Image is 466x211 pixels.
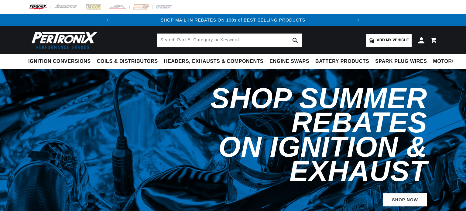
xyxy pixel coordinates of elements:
a: Add my vehicle [366,34,412,47]
button: Translation missing: en.sections.announcements.previous_announcement [102,14,114,26]
img: Pertronix [28,30,98,51]
summary: Engine Swaps [266,54,312,69]
span: Spark Plug Wires [375,58,427,65]
summary: Coils & Distributors [94,54,161,69]
button: search button [289,34,302,47]
summary: Headers, Exhausts & Components [161,54,266,69]
summary: Ignition Conversions [28,54,94,69]
div: Announcement [114,17,352,23]
span: Add my vehicle [377,37,409,43]
button: Translation missing: en.sections.announcements.next_announcement [352,14,364,26]
input: Search Part #, Category or Keyword [157,34,302,47]
span: Coils & Distributors [97,58,158,65]
a: SHOP NOW [383,193,427,207]
summary: Battery Products [312,54,372,69]
div: 1 of 2 [114,17,352,23]
span: Headers, Exhausts & Components [164,58,263,65]
slideshow-component: Translation missing: en.sections.announcements.announcement_bar [13,14,453,26]
h2: Shop Summer Rebates on Ignition & Exhaust [167,86,427,183]
a: SHOP MAIL-IN REBATES ON 100s of BEST SELLING PRODUCTS [161,18,305,22]
span: Engine Swaps [269,58,309,65]
span: Ignition Conversions [28,58,91,65]
summary: Spark Plug Wires [372,54,430,69]
span: Battery Products [315,58,369,65]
